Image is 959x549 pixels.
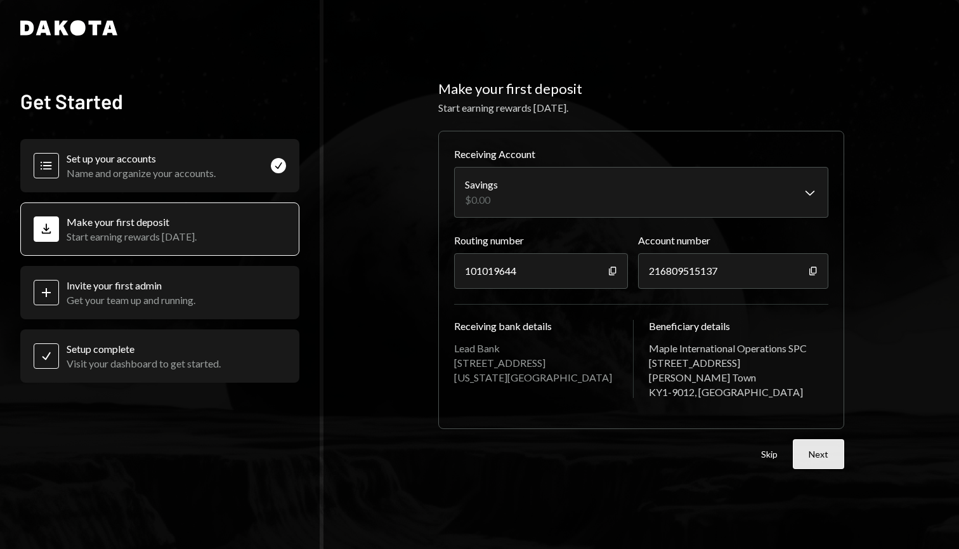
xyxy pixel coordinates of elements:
[454,342,634,354] div: Lead Bank
[67,230,197,242] div: Start earning rewards [DATE].
[793,439,844,469] button: Next
[649,371,829,383] div: [PERSON_NAME] Town
[67,279,195,291] div: Invite your first admin
[638,233,829,248] label: Account number
[67,357,221,369] div: Visit your dashboard to get started.
[649,386,829,398] div: KY1-9012, [GEOGRAPHIC_DATA]
[454,253,628,289] div: 101019644
[438,100,844,116] div: Start earning rewards [DATE].
[454,371,634,383] div: [US_STATE][GEOGRAPHIC_DATA]
[761,449,778,461] button: Skip
[20,88,299,114] h2: Get Started
[454,147,828,162] label: Receiving Account
[454,233,628,248] label: Routing number
[67,343,221,355] div: Setup complete
[438,80,844,98] h2: Make your first deposit
[649,357,829,369] div: [STREET_ADDRESS]
[638,253,829,289] div: 216809515137
[67,152,216,164] div: Set up your accounts
[454,357,634,369] div: [STREET_ADDRESS]
[454,320,634,332] div: Receiving bank details
[649,320,829,332] div: Beneficiary details
[67,294,195,306] div: Get your team up and running.
[454,167,828,218] button: Receiving Account
[67,216,197,228] div: Make your first deposit
[649,342,829,354] div: Maple International Operations SPC
[67,167,216,179] div: Name and organize your accounts.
